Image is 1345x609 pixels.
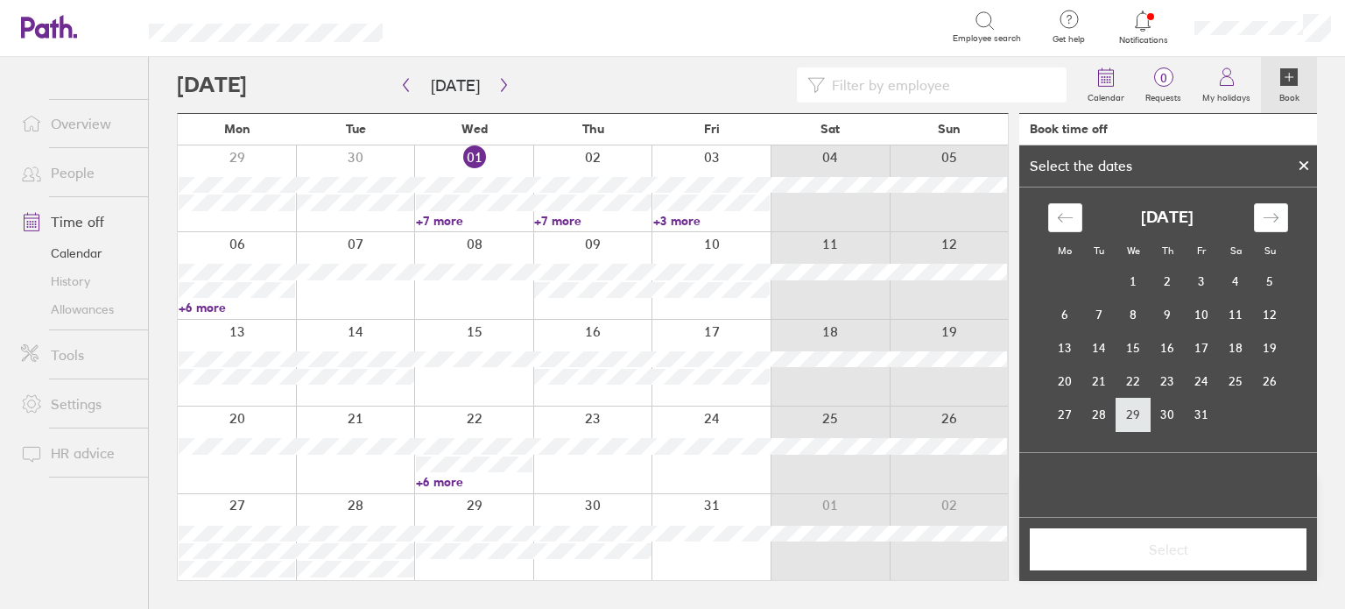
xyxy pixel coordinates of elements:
[938,122,961,136] span: Sun
[7,106,148,141] a: Overview
[1042,542,1294,557] span: Select
[1135,71,1192,85] span: 0
[653,213,770,229] a: +3 more
[416,213,532,229] a: +7 more
[1253,265,1287,298] td: Choose Sunday, October 5, 2025 as your check-in date. It’s available.
[7,155,148,190] a: People
[1116,331,1151,365] td: Choose Wednesday, October 15, 2025 as your check-in date. It’s available.
[953,33,1021,44] span: Employee search
[1048,203,1082,232] div: Move backward to switch to the previous month.
[417,71,494,100] button: [DATE]
[1219,331,1253,365] td: Choose Saturday, October 18, 2025 as your check-in date. It’s available.
[1116,265,1151,298] td: Choose Wednesday, October 1, 2025 as your check-in date. It’s available.
[1151,331,1185,365] td: Choose Thursday, October 16, 2025 as your check-in date. It’s available.
[1115,9,1172,46] a: Notifications
[416,474,532,490] a: +6 more
[346,122,366,136] span: Tue
[1253,331,1287,365] td: Choose Sunday, October 19, 2025 as your check-in date. It’s available.
[1141,209,1194,227] strong: [DATE]
[1029,188,1307,452] div: Calendar
[1048,398,1082,431] td: Choose Monday, October 27, 2025 as your check-in date. It’s available.
[1185,331,1219,365] td: Choose Friday, October 17, 2025 as your check-in date. It’s available.
[1135,88,1192,103] label: Requests
[1264,244,1276,257] small: Su
[7,386,148,421] a: Settings
[1030,122,1108,136] div: Book time off
[430,18,475,34] div: Search
[1077,88,1135,103] label: Calendar
[1219,298,1253,331] td: Choose Saturday, October 11, 2025 as your check-in date. It’s available.
[1185,398,1219,431] td: Choose Friday, October 31, 2025 as your check-in date. It’s available.
[1192,57,1261,113] a: My holidays
[7,337,148,372] a: Tools
[1116,398,1151,431] td: Choose Wednesday, October 29, 2025 as your check-in date. It’s available.
[1253,365,1287,398] td: Choose Sunday, October 26, 2025 as your check-in date. It’s available.
[1151,298,1185,331] td: Choose Thursday, October 9, 2025 as your check-in date. It’s available.
[224,122,250,136] span: Mon
[7,204,148,239] a: Time off
[1192,88,1261,103] label: My holidays
[1116,298,1151,331] td: Choose Wednesday, October 8, 2025 as your check-in date. It’s available.
[1162,244,1173,257] small: Th
[1151,265,1185,298] td: Choose Thursday, October 2, 2025 as your check-in date. It’s available.
[1185,298,1219,331] td: Choose Friday, October 10, 2025 as your check-in date. It’s available.
[1269,88,1310,103] label: Book
[1082,365,1116,398] td: Choose Tuesday, October 21, 2025 as your check-in date. It’s available.
[461,122,488,136] span: Wed
[1185,365,1219,398] td: Choose Friday, October 24, 2025 as your check-in date. It’s available.
[582,122,604,136] span: Thu
[1030,528,1306,570] button: Select
[1185,265,1219,298] td: Choose Friday, October 3, 2025 as your check-in date. It’s available.
[1048,331,1082,365] td: Choose Monday, October 13, 2025 as your check-in date. It’s available.
[1115,35,1172,46] span: Notifications
[1048,298,1082,331] td: Choose Monday, October 6, 2025 as your check-in date. It’s available.
[534,213,651,229] a: +7 more
[1219,265,1253,298] td: Choose Saturday, October 4, 2025 as your check-in date. It’s available.
[1197,244,1206,257] small: Fr
[7,267,148,295] a: History
[1094,244,1104,257] small: Tu
[1082,331,1116,365] td: Choose Tuesday, October 14, 2025 as your check-in date. It’s available.
[1253,298,1287,331] td: Choose Sunday, October 12, 2025 as your check-in date. It’s available.
[825,68,1056,102] input: Filter by employee
[1082,298,1116,331] td: Choose Tuesday, October 7, 2025 as your check-in date. It’s available.
[1254,203,1288,232] div: Move forward to switch to the next month.
[1058,244,1072,257] small: Mo
[1082,398,1116,431] td: Choose Tuesday, October 28, 2025 as your check-in date. It’s available.
[704,122,720,136] span: Fri
[1116,365,1151,398] td: Choose Wednesday, October 22, 2025 as your check-in date. It’s available.
[7,239,148,267] a: Calendar
[1019,158,1143,173] div: Select the dates
[1040,34,1097,45] span: Get help
[179,300,295,315] a: +6 more
[1219,365,1253,398] td: Choose Saturday, October 25, 2025 as your check-in date. It’s available.
[1151,398,1185,431] td: Choose Thursday, October 30, 2025 as your check-in date. It’s available.
[7,295,148,323] a: Allowances
[1048,365,1082,398] td: Choose Monday, October 20, 2025 as your check-in date. It’s available.
[1135,57,1192,113] a: 0Requests
[1077,57,1135,113] a: Calendar
[1151,365,1185,398] td: Choose Thursday, October 23, 2025 as your check-in date. It’s available.
[7,436,148,471] a: HR advice
[820,122,840,136] span: Sat
[1261,57,1317,113] a: Book
[1127,244,1140,257] small: We
[1230,244,1242,257] small: Sa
